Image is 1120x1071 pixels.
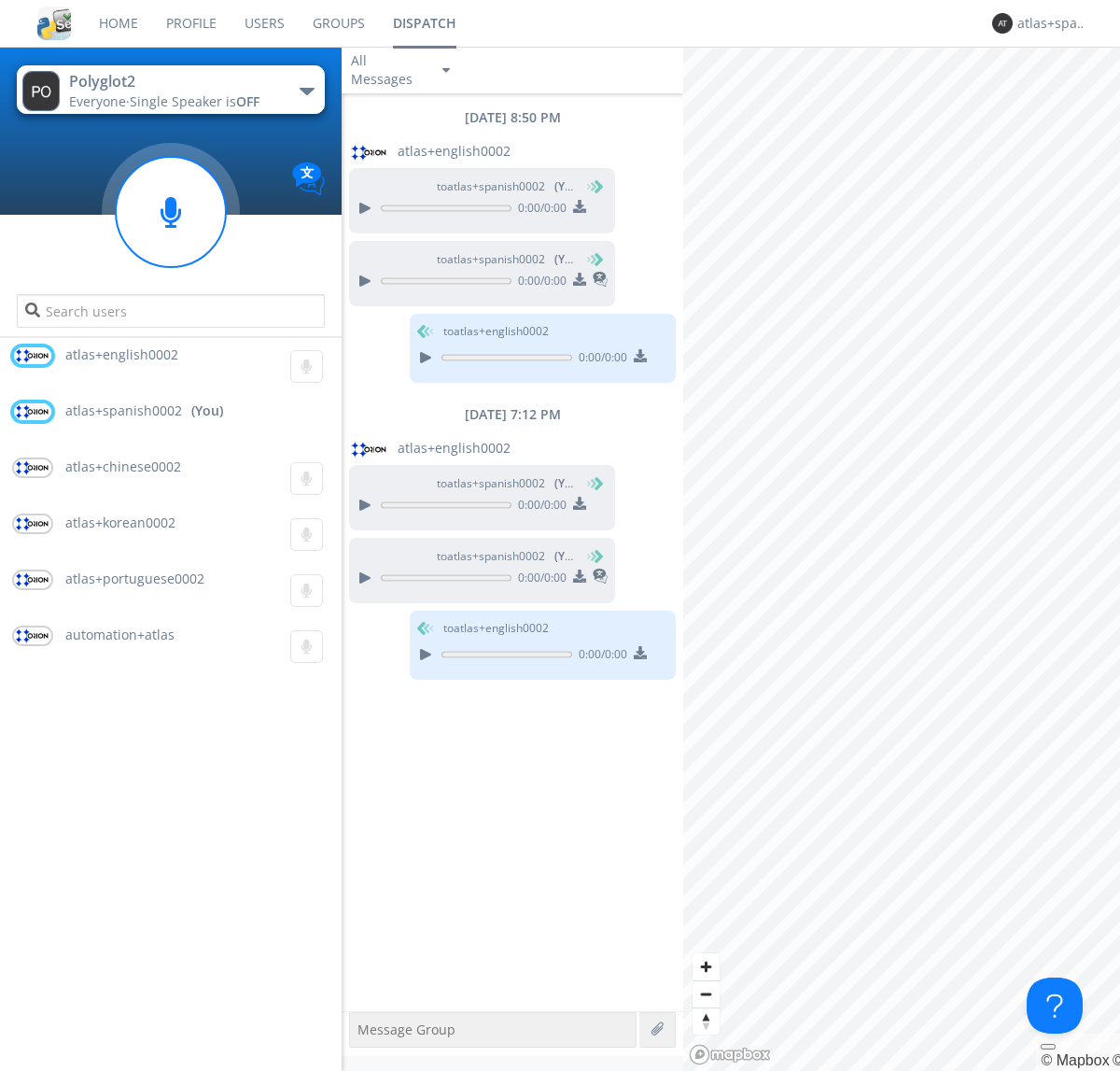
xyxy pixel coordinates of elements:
span: to atlas+spanish0002 [437,475,577,492]
span: Reset bearing to north [693,1008,720,1035]
span: to atlas+english0002 [443,323,549,340]
span: (You) [554,475,582,491]
button: Zoom in [693,953,720,980]
span: OFF [236,92,259,110]
span: atlas+korean0002 [65,514,175,531]
span: to atlas+spanish0002 [437,548,577,565]
span: automation+atlas [65,626,175,643]
button: Reset bearing to north [693,1008,720,1035]
span: atlas+portuguese0002 [65,570,204,587]
div: [DATE] 7:12 PM [342,405,683,424]
span: to atlas+spanish0002 [437,178,577,195]
a: Mapbox [1041,1052,1109,1068]
input: Search users [17,294,324,328]
img: translated-message [593,272,608,287]
img: download media button [573,497,586,510]
span: 0:00 / 0:00 [511,273,567,293]
img: translated-message [593,569,608,584]
button: Polyglot2Everyone·Single Speaker isOFF [17,65,324,114]
span: atlas+spanish0002 [65,402,182,420]
div: All Messages [351,51,426,89]
span: This is a translated message [593,269,608,293]
img: download media button [573,570,586,583]
div: (You) [191,402,223,420]
img: download media button [573,200,586,213]
span: 0:00 / 0:00 [511,570,567,590]
img: orion-labs-logo.svg [14,459,51,476]
span: atlas+english0002 [65,345,178,363]
button: Zoom out [693,980,720,1008]
img: orion-labs-logo.svg [351,145,388,161]
span: Zoom out [693,981,720,1008]
img: orion-labs-logo.svg [14,627,51,644]
span: 0:00 / 0:00 [572,646,627,667]
img: download media button [573,273,586,286]
span: atlas+english0002 [398,142,511,161]
div: Everyone · [69,92,279,111]
span: (You) [554,178,582,194]
img: orion-labs-logo.svg [351,442,388,458]
img: caret-down-sm.svg [442,68,450,73]
span: 0:00 / 0:00 [511,200,567,220]
a: Mapbox logo [689,1044,771,1065]
iframe: Toggle Customer Support [1027,978,1083,1034]
img: orion-labs-logo.svg [14,571,51,588]
span: (You) [554,251,582,267]
button: Toggle attribution [1041,1044,1056,1050]
span: This is a translated message [593,566,608,590]
img: 373638.png [992,13,1013,34]
img: 373638.png [22,71,60,111]
img: download media button [634,349,647,362]
span: Single Speaker is [130,92,259,110]
img: orion-labs-logo.svg [14,347,51,364]
span: (You) [554,548,582,564]
img: Translation enabled [292,162,325,195]
img: orion-labs-logo.svg [14,515,51,532]
div: atlas+spanish0002 [1017,14,1087,33]
div: Polyglot2 [69,71,279,92]
span: atlas+english0002 [398,439,511,458]
span: to atlas+spanish0002 [437,251,577,268]
img: download media button [634,646,647,659]
span: 0:00 / 0:00 [511,497,567,517]
div: [DATE] 8:50 PM [342,108,683,127]
img: cddb5a64eb264b2086981ab96f4c1ba7 [37,7,71,40]
img: orion-labs-logo.svg [14,403,51,420]
span: atlas+chinese0002 [65,458,181,475]
span: to atlas+english0002 [443,620,549,637]
span: 0:00 / 0:00 [572,349,627,370]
